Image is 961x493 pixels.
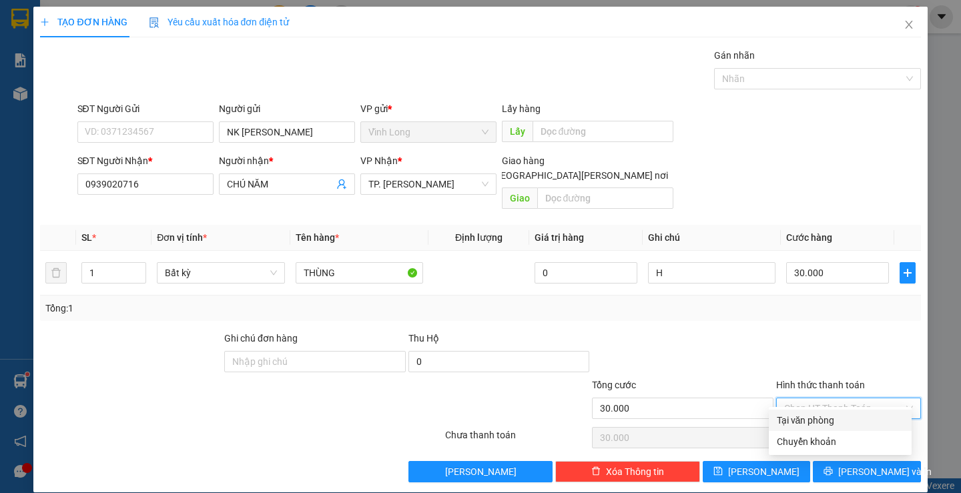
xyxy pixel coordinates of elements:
[296,232,339,243] span: Tên hàng
[535,232,584,243] span: Giá trị hàng
[444,428,591,451] div: Chưa thanh toán
[786,232,832,243] span: Cước hàng
[776,380,865,390] label: Hình thức thanh toán
[824,466,833,477] span: printer
[591,466,601,477] span: delete
[900,262,916,284] button: plus
[777,413,904,428] div: Tại văn phòng
[219,101,355,116] div: Người gửi
[838,464,932,479] span: [PERSON_NAME] và In
[336,179,347,189] span: user-add
[502,155,545,166] span: Giao hàng
[11,11,77,43] div: Vĩnh Long
[10,86,49,100] span: Thu rồi :
[714,50,755,61] label: Gán nhãn
[445,464,517,479] span: [PERSON_NAME]
[592,380,636,390] span: Tổng cước
[533,121,673,142] input: Dọc đường
[368,122,489,142] span: Vĩnh Long
[40,17,49,27] span: plus
[77,153,214,168] div: SĐT Người Nhận
[368,174,489,194] span: TP. Hồ Chí Minh
[535,262,637,284] input: 0
[296,262,423,284] input: VD: Bàn, Ghế
[77,101,214,116] div: SĐT Người Gửi
[224,351,406,372] input: Ghi chú đơn hàng
[728,464,799,479] span: [PERSON_NAME]
[40,17,127,27] span: TẠO ĐƠN HÀNG
[224,333,298,344] label: Ghi chú đơn hàng
[87,43,194,59] div: THÁI
[813,461,920,482] button: printer[PERSON_NAME] và In
[537,187,673,209] input: Dọc đường
[502,187,537,209] span: Giao
[486,168,673,183] span: [GEOGRAPHIC_DATA][PERSON_NAME] nơi
[87,11,194,43] div: TP. [PERSON_NAME]
[157,232,207,243] span: Đơn vị tính
[360,101,497,116] div: VP gửi
[45,301,372,316] div: Tổng: 1
[219,153,355,168] div: Người nhận
[502,121,533,142] span: Lấy
[606,464,664,479] span: Xóa Thông tin
[777,434,904,449] div: Chuyển khoản
[455,232,503,243] span: Định lượng
[45,262,67,284] button: delete
[502,103,541,114] span: Lấy hàng
[904,19,914,30] span: close
[703,461,810,482] button: save[PERSON_NAME]
[890,7,928,44] button: Close
[87,59,194,78] div: 0931004728
[149,17,159,28] img: icon
[713,466,723,477] span: save
[643,225,781,251] th: Ghi chú
[10,86,79,116] div: 60.000
[900,268,915,278] span: plus
[408,333,439,344] span: Thu Hộ
[165,263,276,283] span: Bất kỳ
[360,155,398,166] span: VP Nhận
[648,262,775,284] input: Ghi Chú
[149,17,290,27] span: Yêu cầu xuất hóa đơn điện tử
[87,13,119,27] span: Nhận:
[81,232,92,243] span: SL
[408,461,553,482] button: [PERSON_NAME]
[11,13,32,27] span: Gửi:
[555,461,700,482] button: deleteXóa Thông tin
